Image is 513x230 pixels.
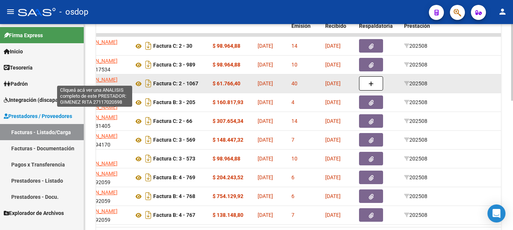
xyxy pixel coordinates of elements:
span: 202508 [404,43,427,49]
span: 202508 [404,212,427,218]
strong: $ 61.766,40 [213,80,240,86]
div: 27406891238 [77,38,128,54]
div: 27117020598 [77,76,128,91]
span: Tesorería [4,64,33,72]
span: [DATE] [325,99,341,105]
span: 7 [291,212,294,218]
div: 23337917534 [77,57,128,73]
strong: Factura C: 2 - 1067 [153,81,198,87]
span: [PERSON_NAME] [77,189,118,195]
span: [PERSON_NAME] AZUL [77,39,118,54]
span: 14 [291,43,297,49]
span: [DATE] [325,156,341,162]
span: 202508 [404,80,427,86]
span: 6 [291,174,294,180]
span: Días desde Emisión [291,14,318,29]
span: [PERSON_NAME] [77,133,118,139]
div: 20364068663 [77,94,128,110]
div: Open Intercom Messenger [487,204,505,222]
span: [DATE] [325,62,341,68]
i: Descargar documento [143,209,153,221]
span: Explorador de Archivos [4,209,64,217]
datatable-header-cell: CPBT [131,9,210,42]
mat-icon: menu [6,7,15,16]
div: 27127992059 [77,188,128,204]
strong: Factura C: 3 - 569 [153,137,195,143]
i: Descargar documento [143,96,153,108]
datatable-header-cell: Período Prestación [401,9,442,42]
strong: $ 160.817,93 [213,99,243,105]
span: Período Prestación [404,14,430,29]
span: [DATE] [325,174,341,180]
strong: Factura B: 3 - 205 [153,100,195,106]
div: 27345428882 [77,151,128,166]
strong: Factura B: 4 - 767 [153,212,195,218]
span: [DATE] [325,80,341,86]
span: 40 [291,80,297,86]
strong: $ 98.964,88 [213,62,240,68]
datatable-header-cell: Doc Respaldatoria [356,9,401,42]
strong: $ 98.964,88 [213,43,240,49]
span: 202508 [404,62,427,68]
i: Descargar documento [143,115,153,127]
span: [DATE] [258,137,273,143]
datatable-header-cell: Razón Social [74,9,131,42]
span: Prestadores / Proveedores [4,112,72,120]
span: [DATE] [325,137,341,143]
span: Doc Respaldatoria [359,14,393,29]
strong: $ 148.447,32 [213,137,243,143]
datatable-header-cell: Fecha Cpbt [255,9,288,42]
strong: $ 307.654,34 [213,118,243,124]
span: 202508 [404,118,427,124]
span: 10 [291,156,297,162]
datatable-header-cell: Legajo [442,9,464,42]
i: Descargar documento [143,153,153,165]
span: [DATE] [258,156,273,162]
span: [DATE] [258,193,273,199]
span: 4 [291,99,294,105]
span: [DATE] [325,193,341,199]
span: 14 [291,118,297,124]
span: [DATE] [258,212,273,218]
span: [PERSON_NAME] [77,58,118,64]
span: [DATE] [325,43,341,49]
span: [DATE] [325,118,341,124]
span: 202508 [404,156,427,162]
strong: $ 204.243,52 [213,174,243,180]
span: [PERSON_NAME] [77,171,118,177]
span: [DATE] [258,118,273,124]
span: [PERSON_NAME] [77,77,118,83]
datatable-header-cell: Fecha Recibido [322,9,356,42]
span: 202508 [404,99,427,105]
span: Firma Express [4,31,43,39]
span: [DATE] [258,80,273,86]
span: 202508 [404,193,427,199]
strong: $ 138.148,80 [213,212,243,218]
strong: Factura C: 2 - 66 [153,118,192,124]
span: Inicio [4,47,23,56]
div: 27127992059 [77,207,128,223]
div: 20306894170 [77,132,128,148]
strong: Factura B: 4 - 768 [153,194,195,200]
mat-icon: person [498,7,507,16]
strong: Factura B: 4 - 769 [153,175,195,181]
span: [DATE] [258,174,273,180]
i: Descargar documento [143,171,153,183]
span: 6 [291,193,294,199]
span: [DATE] [258,99,273,105]
div: 20357881405 [77,113,128,129]
div: 27127992059 [77,169,128,185]
span: [PERSON_NAME] [PERSON_NAME] [77,95,118,110]
span: 10 [291,62,297,68]
span: [DATE] [258,62,273,68]
span: Fecha Recibido [325,14,346,29]
span: 202508 [404,137,427,143]
i: Descargar documento [143,59,153,71]
strong: Factura C: 3 - 989 [153,62,195,68]
i: Descargar documento [143,134,153,146]
span: Padrón [4,80,28,88]
strong: $ 754.129,92 [213,193,243,199]
span: [DATE] [258,43,273,49]
span: 7 [291,137,294,143]
span: [PERSON_NAME] [77,208,118,214]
